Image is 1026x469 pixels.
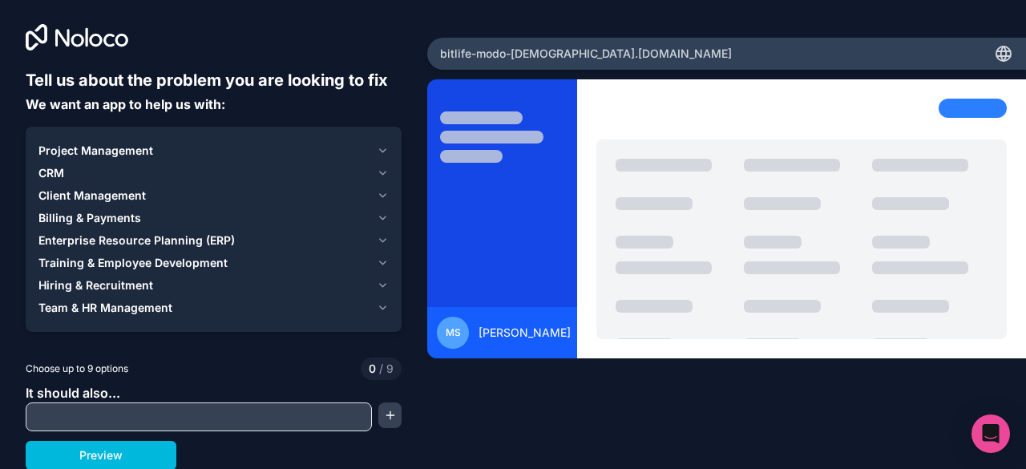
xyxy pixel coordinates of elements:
[38,143,153,159] span: Project Management
[38,210,141,226] span: Billing & Payments
[38,297,389,319] button: Team & HR Management
[369,361,376,377] span: 0
[26,385,120,401] span: It should also...
[38,232,235,249] span: Enterprise Resource Planning (ERP)
[38,300,172,316] span: Team & HR Management
[38,229,389,252] button: Enterprise Resource Planning (ERP)
[38,139,389,162] button: Project Management
[38,184,389,207] button: Client Management
[38,188,146,204] span: Client Management
[379,362,383,375] span: /
[38,207,389,229] button: Billing & Payments
[446,326,461,339] span: ms
[26,96,225,112] span: We want an app to help us with:
[38,255,228,271] span: Training & Employee Development
[376,361,394,377] span: 9
[26,69,402,91] h6: Tell us about the problem you are looking to fix
[440,46,732,62] span: bitlife-modo-[DEMOGRAPHIC_DATA] .[DOMAIN_NAME]
[38,252,389,274] button: Training & Employee Development
[26,362,128,376] span: Choose up to 9 options
[479,325,571,341] span: [PERSON_NAME]
[38,165,64,181] span: CRM
[38,162,389,184] button: CRM
[971,414,1010,453] div: Open Intercom Messenger
[38,274,389,297] button: Hiring & Recruitment
[38,277,153,293] span: Hiring & Recruitment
